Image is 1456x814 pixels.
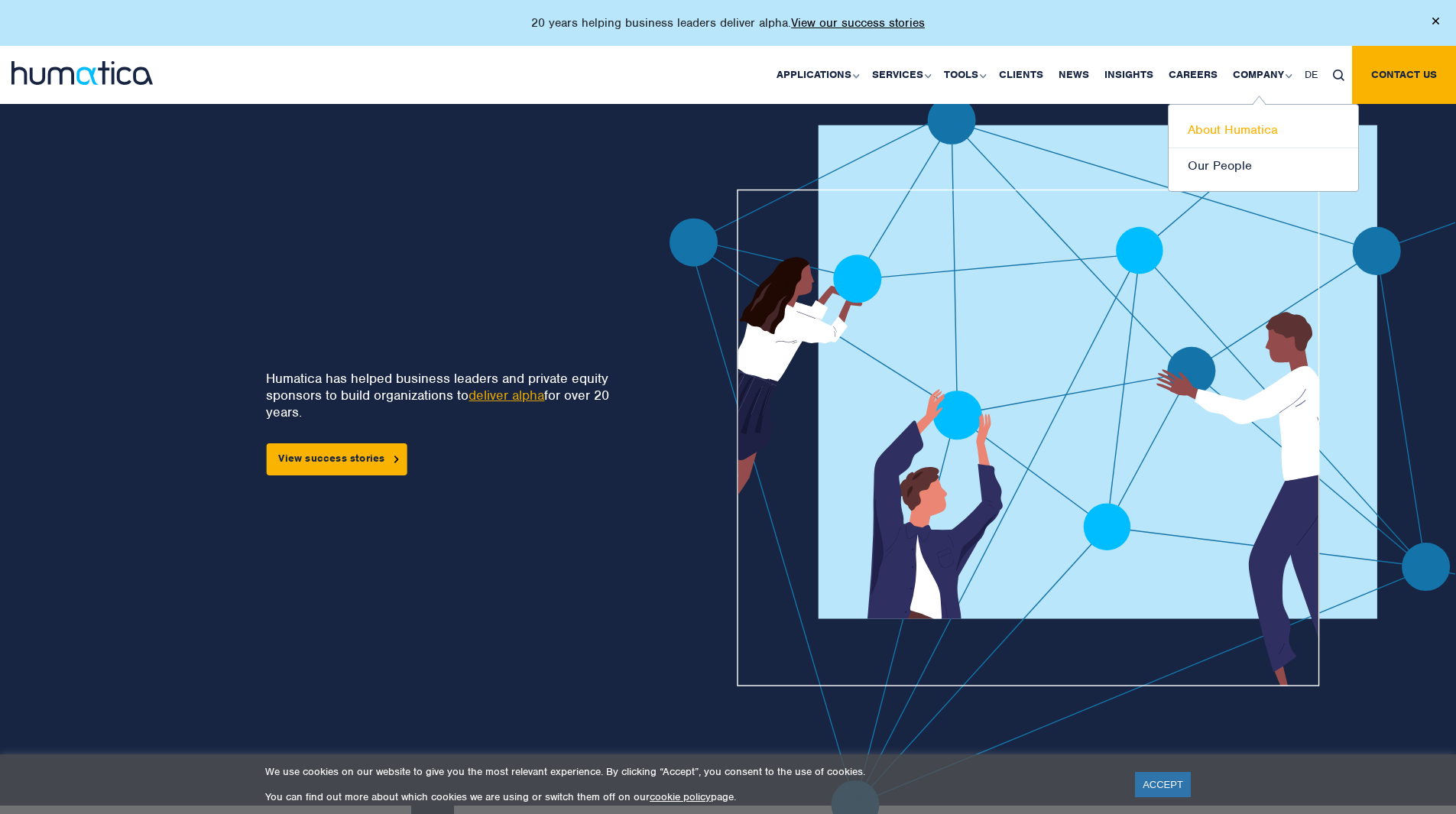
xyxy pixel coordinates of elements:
a: Insights [1097,46,1161,104]
img: logo [11,61,153,85]
p: 20 years helping business leaders deliver alpha. [531,15,925,31]
span: DE [1305,68,1318,81]
p: You can find out more about which cookies we are using or switch them off on our page. [265,790,1116,803]
a: View our success stories [791,15,925,31]
a: Tools [936,46,991,104]
a: cookie policy [650,790,711,803]
a: Services [864,46,936,104]
a: Company [1225,46,1297,104]
a: Careers [1161,46,1225,104]
img: arrowicon [394,456,399,462]
a: About Humatica [1169,112,1358,148]
a: Applications [769,46,864,104]
a: Our People [1169,148,1358,183]
p: Humatica has helped business leaders and private equity sponsors to build organizations to for ov... [266,370,620,420]
a: deliver alpha [469,387,544,404]
a: Clients [991,46,1051,104]
img: search_icon [1333,70,1344,81]
a: ACCEPT [1135,772,1191,797]
a: View success stories [266,443,407,475]
p: We use cookies on our website to give you the most relevant experience. By clicking “Accept”, you... [265,765,1116,778]
a: Contact us [1352,46,1456,104]
a: DE [1297,46,1325,104]
a: News [1051,46,1097,104]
